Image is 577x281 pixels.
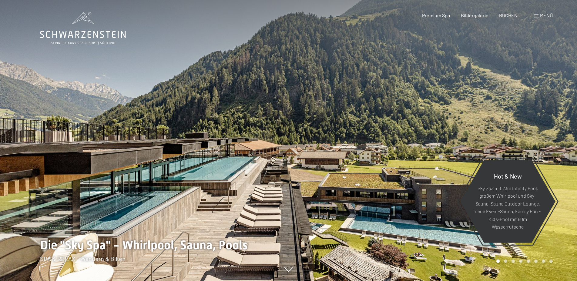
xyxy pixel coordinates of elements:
span: Hot & New [494,172,522,179]
div: Carousel Page 4 [519,259,522,263]
a: Hot & New Sky Spa mit 23m Infinity Pool, großem Whirlpool und Sky-Sauna, Sauna Outdoor Lounge, ne... [460,160,556,243]
div: Carousel Pagination [494,259,553,263]
div: Carousel Page 6 [534,259,538,263]
div: Carousel Page 3 [512,259,515,263]
div: Carousel Page 2 [504,259,507,263]
div: Carousel Page 1 (Current Slide) [496,259,500,263]
div: Carousel Page 5 [527,259,530,263]
div: Carousel Page 8 [549,259,553,263]
p: Sky Spa mit 23m Infinity Pool, großem Whirlpool und Sky-Sauna, Sauna Outdoor Lounge, neue Event-S... [475,184,541,231]
a: Bildergalerie [461,12,488,18]
a: BUCHEN [499,12,518,18]
span: Menü [540,12,553,18]
a: Premium Spa [422,12,450,18]
div: Carousel Page 7 [542,259,545,263]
